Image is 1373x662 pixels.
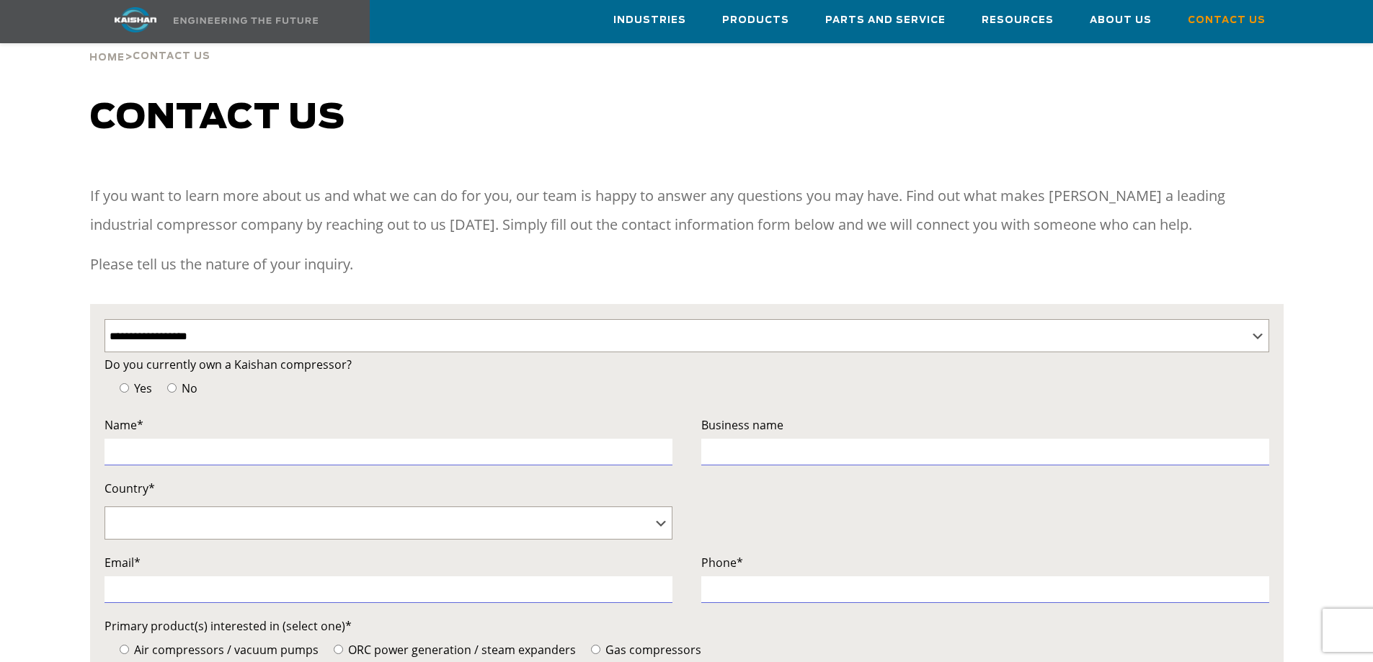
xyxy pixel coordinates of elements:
[1188,12,1266,29] span: Contact Us
[603,642,701,658] span: Gas compressors
[722,1,789,40] a: Products
[120,645,129,654] input: Air compressors / vacuum pumps
[825,1,946,40] a: Parts and Service
[345,642,576,658] span: ORC power generation / steam expanders
[105,553,672,573] label: Email*
[591,645,600,654] input: Gas compressors
[613,12,686,29] span: Industries
[613,1,686,40] a: Industries
[722,12,789,29] span: Products
[105,478,672,498] label: Country*
[105,354,1269,375] label: Do you currently own a Kaishan compressor?
[167,383,177,393] input: No
[89,53,125,63] span: Home
[982,1,1054,40] a: Resources
[179,380,197,396] span: No
[1188,1,1266,40] a: Contact Us
[90,250,1284,279] p: Please tell us the nature of your inquiry.
[825,12,946,29] span: Parts and Service
[90,182,1284,239] p: If you want to learn more about us and what we can do for you, our team is happy to answer any qu...
[81,7,190,32] img: kaishan logo
[334,645,343,654] input: ORC power generation / steam expanders
[105,415,672,435] label: Name*
[701,553,1269,573] label: Phone*
[982,12,1054,29] span: Resources
[1090,12,1152,29] span: About Us
[131,380,152,396] span: Yes
[90,101,345,135] span: Contact us
[105,616,1269,636] label: Primary product(s) interested in (select one)*
[89,50,125,63] a: Home
[1090,1,1152,40] a: About Us
[174,17,318,24] img: Engineering the future
[133,52,210,61] span: Contact Us
[120,383,129,393] input: Yes
[701,415,1269,435] label: Business name
[131,642,319,658] span: Air compressors / vacuum pumps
